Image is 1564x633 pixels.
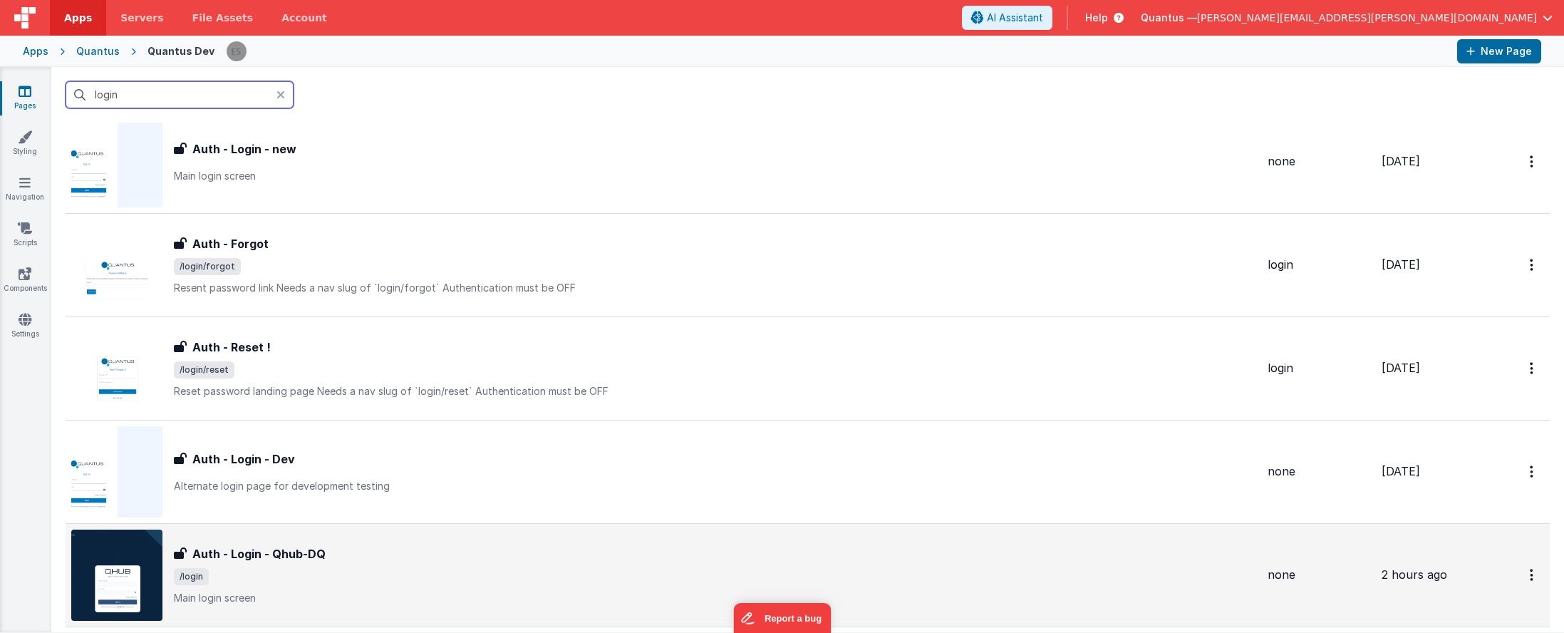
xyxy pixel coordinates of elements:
[1268,257,1370,273] div: login
[174,169,1256,183] p: Main login screen
[1521,354,1544,383] button: Options
[192,235,269,252] h3: Auth - Forgot
[76,44,120,58] div: Quantus
[192,451,295,468] h3: Auth - Login - Dev
[1268,360,1370,376] div: login
[1382,257,1420,272] span: [DATE]
[1382,567,1447,582] span: 2 hours ago
[174,479,1256,493] p: Alternate login page for development testing
[192,545,326,562] h3: Auth - Login - Qhub-DQ
[1521,457,1544,486] button: Options
[1457,39,1541,63] button: New Page
[174,384,1256,398] p: Reset password landing page Needs a nav slug of `login/reset` Authentication must be OFF
[1382,464,1420,478] span: [DATE]
[1141,11,1197,25] span: Quantus —
[66,81,294,108] input: Search pages, id's ...
[1382,154,1420,168] span: [DATE]
[1382,361,1420,375] span: [DATE]
[1521,147,1544,176] button: Options
[64,11,92,25] span: Apps
[174,281,1256,295] p: Resent password link Needs a nav slug of `login/forgot` Authentication must be OFF
[1521,560,1544,590] button: Options
[192,339,271,356] h3: Auth - Reset !
[23,44,48,58] div: Apps
[174,361,234,379] span: /login/reset
[987,11,1043,25] span: AI Assistant
[1521,250,1544,279] button: Options
[227,41,247,61] img: 2445f8d87038429357ee99e9bdfcd63a
[1268,463,1370,480] div: none
[962,6,1052,30] button: AI Assistant
[1268,153,1370,170] div: none
[174,568,209,585] span: /login
[1268,567,1370,583] div: none
[192,11,254,25] span: File Assets
[733,603,831,633] iframe: Marker.io feedback button
[1141,11,1553,25] button: Quantus — [PERSON_NAME][EMAIL_ADDRESS][PERSON_NAME][DOMAIN_NAME]
[174,591,1256,605] p: Main login screen
[192,140,296,158] h3: Auth - Login - new
[120,11,163,25] span: Servers
[147,44,214,58] div: Quantus Dev
[174,258,241,275] span: /login/forgot
[1197,11,1537,25] span: [PERSON_NAME][EMAIL_ADDRESS][PERSON_NAME][DOMAIN_NAME]
[1085,11,1108,25] span: Help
